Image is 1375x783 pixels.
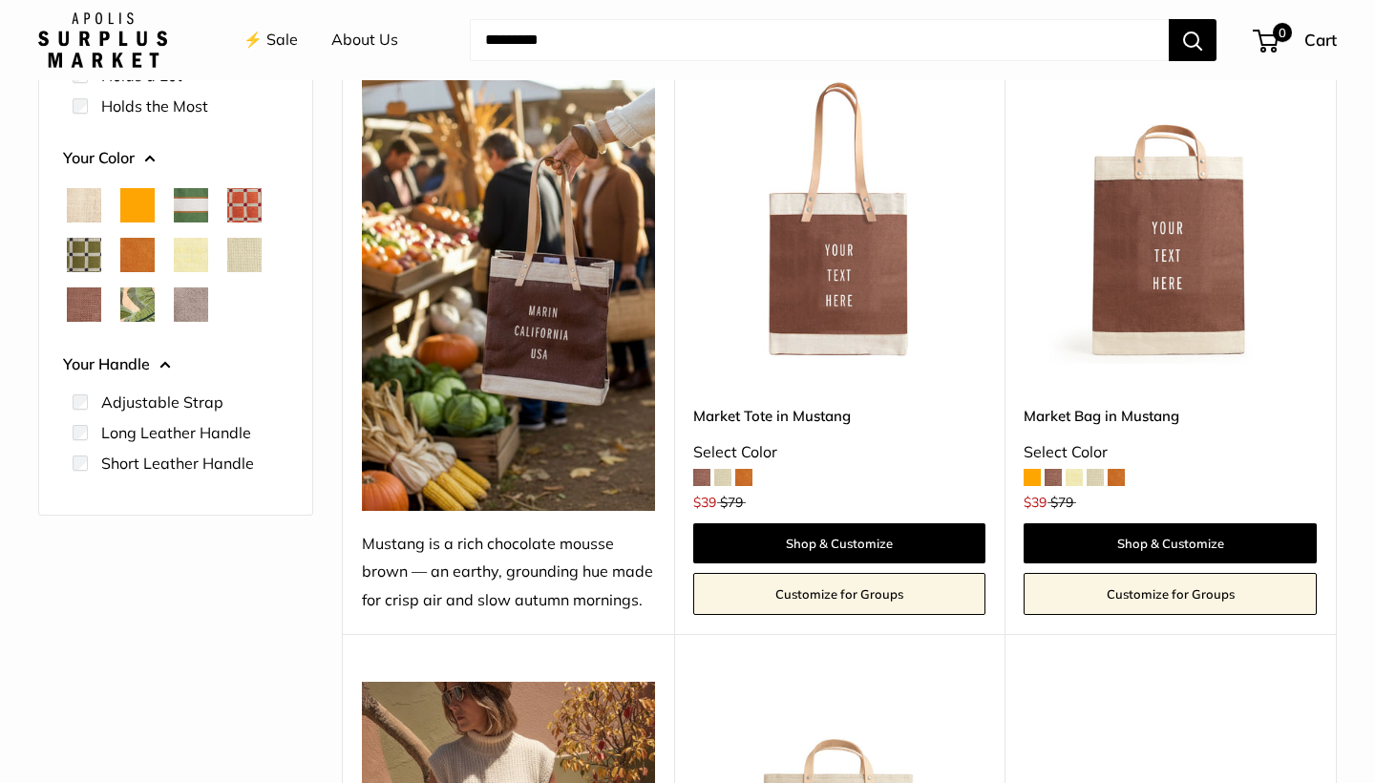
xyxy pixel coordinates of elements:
a: 0 Cart [1255,25,1337,55]
span: $39 [693,494,716,511]
button: Court Green [174,188,208,222]
button: Cognac [120,238,155,272]
a: Shop & Customize [1024,523,1317,563]
span: 0 [1273,23,1292,42]
button: Taupe [174,287,208,322]
label: Long Leather Handle [101,421,251,444]
a: Market Tote in Mustang [693,405,986,427]
div: Select Color [693,438,986,467]
div: Select Color [1024,438,1317,467]
img: Apolis: Surplus Market [38,12,167,68]
button: Orange [120,188,155,222]
button: Your Color [63,144,288,173]
button: Chenille Window Sage [67,238,101,272]
button: Daisy [174,238,208,272]
img: Mustang is a rich chocolate mousse brown — an earthy, grounding hue made for crisp air and slow a... [362,72,655,511]
button: Chenille Window Brick [227,188,262,222]
button: Mint Sorbet [227,238,262,272]
img: Market Tote in Mustang [693,72,986,365]
span: $79 [1050,494,1073,511]
a: Market Bag in MustangMarket Bag in Mustang [1024,72,1317,365]
label: Short Leather Handle [101,452,254,475]
label: Holds the Most [101,95,208,117]
label: Adjustable Strap [101,391,223,413]
a: ⚡️ Sale [243,26,298,54]
button: Your Handle [63,350,288,379]
a: Market Tote in MustangMarket Tote in Mustang [693,72,986,365]
span: $39 [1024,494,1047,511]
input: Search... [470,19,1169,61]
a: Customize for Groups [1024,573,1317,615]
a: Market Bag in Mustang [1024,405,1317,427]
a: Shop & Customize [693,523,986,563]
span: $79 [720,494,743,511]
span: Cart [1304,30,1337,50]
img: Market Bag in Mustang [1024,72,1317,365]
div: Mustang is a rich chocolate mousse brown — an earthy, grounding hue made for crisp air and slow a... [362,530,655,616]
button: Search [1169,19,1216,61]
button: Natural [67,188,101,222]
a: About Us [331,26,398,54]
a: Customize for Groups [693,573,986,615]
button: Palm Leaf [120,287,155,322]
button: Mustang [67,287,101,322]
